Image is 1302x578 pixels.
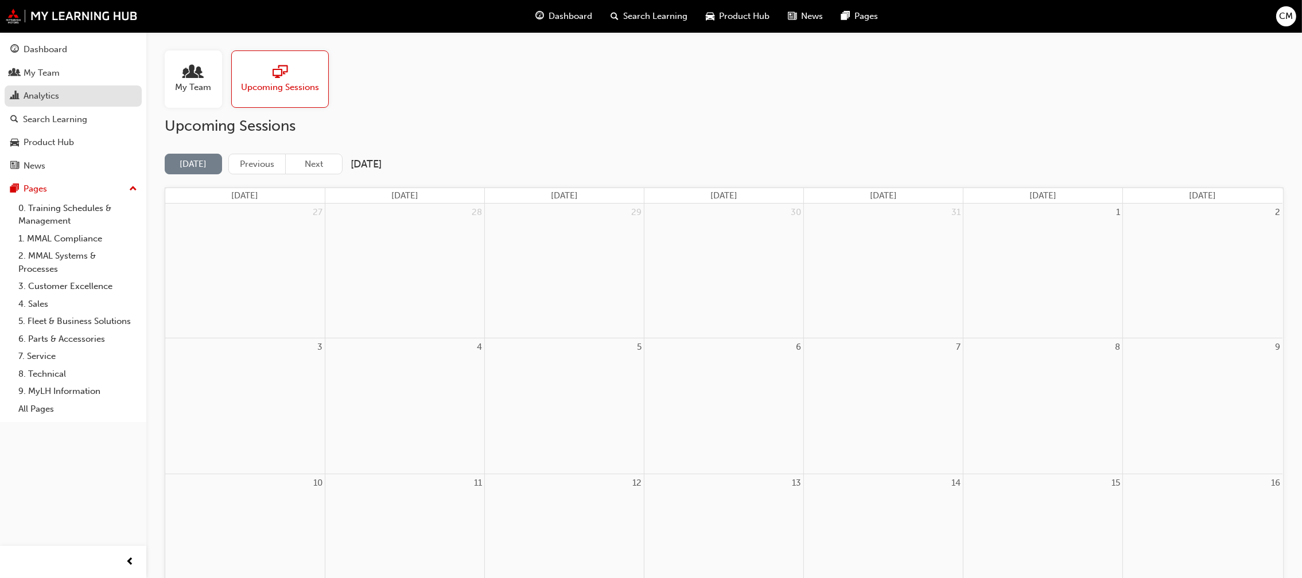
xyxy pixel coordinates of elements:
a: pages-iconPages [833,5,888,28]
span: [DATE] [710,190,737,201]
span: prev-icon [126,555,135,569]
a: August 9, 2025 [1273,338,1282,356]
span: Dashboard [549,10,593,23]
a: August 5, 2025 [635,338,644,356]
a: August 16, 2025 [1269,474,1282,492]
span: news-icon [10,161,19,171]
a: 6. Parts & Accessories [14,330,142,348]
a: search-iconSearch Learning [602,5,697,28]
a: mmal [6,9,138,24]
a: August 2, 2025 [1273,204,1282,221]
span: chart-icon [10,91,19,101]
td: July 29, 2025 [484,204,644,338]
h2: [DATE] [351,158,382,171]
h2: Upcoming Sessions [165,117,1284,135]
button: DashboardMy TeamAnalyticsSearch LearningProduct HubNews [5,37,142,178]
a: Sunday [229,188,261,204]
a: Friday [1027,188,1059,204]
td: August 4, 2025 [325,338,484,474]
span: CM [1280,10,1293,23]
span: car-icon [10,138,19,148]
a: August 10, 2025 [311,474,325,492]
a: July 28, 2025 [469,204,484,221]
a: August 11, 2025 [472,474,484,492]
td: July 30, 2025 [644,204,803,338]
a: guage-iconDashboard [527,5,602,28]
span: up-icon [129,182,137,197]
a: Dashboard [5,39,142,60]
button: [DATE] [165,154,222,175]
a: Monday [389,188,421,204]
a: Wednesday [708,188,740,204]
a: My Team [165,50,231,108]
td: July 31, 2025 [804,204,963,338]
td: July 27, 2025 [165,204,325,338]
a: Upcoming Sessions [231,50,338,108]
a: Tuesday [549,188,580,204]
a: All Pages [14,400,142,418]
a: Thursday [868,188,899,204]
a: August 12, 2025 [630,474,644,492]
button: Previous [228,154,286,175]
a: August 1, 2025 [1114,204,1122,221]
span: search-icon [10,115,18,125]
td: August 6, 2025 [644,338,803,474]
span: people-icon [10,68,19,79]
a: My Team [5,63,142,84]
span: [DATE] [391,190,418,201]
a: 1. MMAL Compliance [14,230,142,248]
span: search-icon [611,9,619,24]
a: August 13, 2025 [790,474,803,492]
a: 5. Fleet & Business Solutions [14,313,142,330]
button: Pages [5,178,142,200]
div: News [24,159,45,173]
span: [DATE] [1029,190,1056,201]
a: Product Hub [5,132,142,153]
span: people-icon [186,65,201,81]
a: 3. Customer Excellence [14,278,142,295]
td: August 2, 2025 [1123,204,1282,338]
a: July 27, 2025 [310,204,325,221]
a: August 6, 2025 [794,338,803,356]
span: News [802,10,823,23]
a: Saturday [1187,188,1219,204]
td: August 3, 2025 [165,338,325,474]
div: Pages [24,182,47,196]
button: Next [285,154,343,175]
a: 9. MyLH Information [14,382,142,400]
a: August 7, 2025 [954,338,963,356]
span: car-icon [706,9,715,24]
span: [DATE] [551,190,578,201]
td: August 1, 2025 [963,204,1123,338]
span: Search Learning [624,10,688,23]
a: August 8, 2025 [1113,338,1122,356]
a: Search Learning [5,109,142,130]
a: Analytics [5,85,142,107]
span: pages-icon [10,184,19,194]
div: Dashboard [24,43,67,56]
a: car-iconProduct Hub [697,5,779,28]
span: guage-icon [536,9,545,24]
a: news-iconNews [779,5,833,28]
div: My Team [24,67,60,80]
span: Product Hub [720,10,770,23]
div: Product Hub [24,136,74,149]
a: July 29, 2025 [629,204,644,221]
a: 4. Sales [14,295,142,313]
span: pages-icon [842,9,850,24]
td: August 9, 2025 [1123,338,1282,474]
a: 0. Training Schedules & Management [14,200,142,230]
a: August 15, 2025 [1109,474,1122,492]
a: August 14, 2025 [949,474,963,492]
a: August 3, 2025 [315,338,325,356]
span: news-icon [788,9,797,24]
a: 7. Service [14,347,142,365]
span: [DATE] [1190,190,1217,201]
a: 8. Technical [14,365,142,383]
div: Search Learning [23,113,87,126]
a: News [5,155,142,177]
td: August 5, 2025 [484,338,644,474]
span: Pages [855,10,879,23]
a: 2. MMAL Systems & Processes [14,247,142,278]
